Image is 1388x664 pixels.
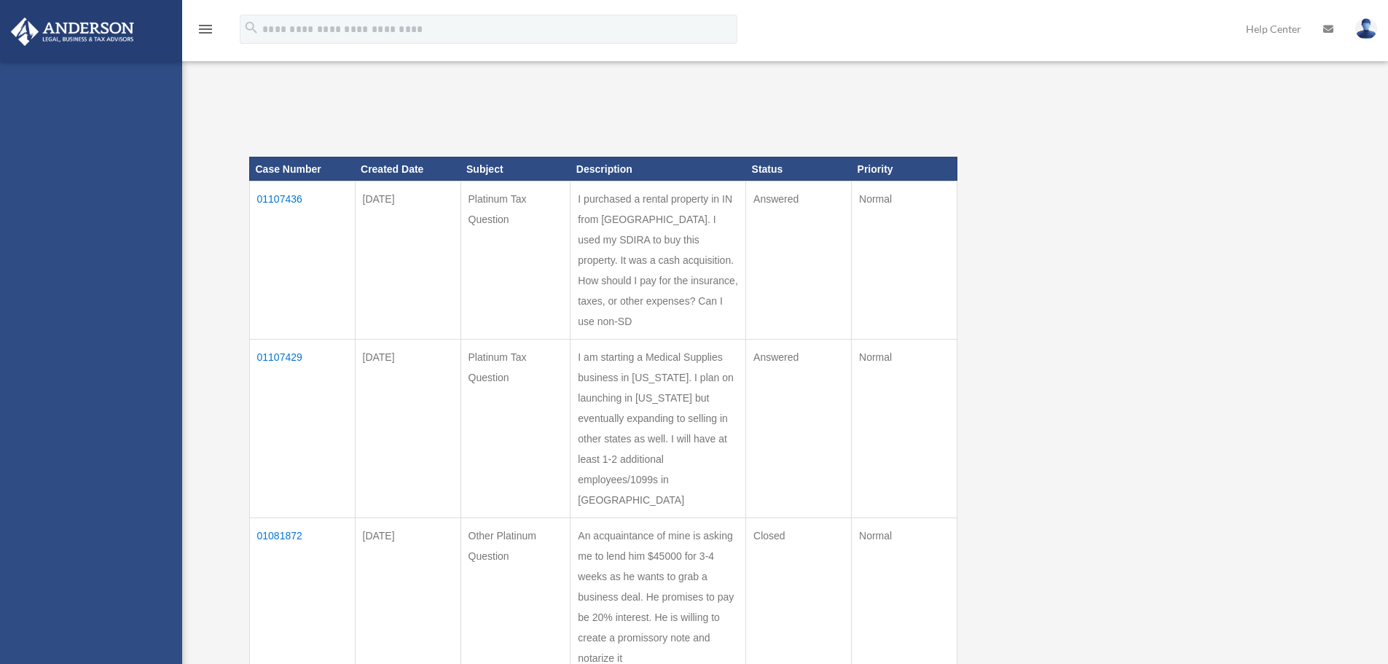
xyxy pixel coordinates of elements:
td: I am starting a Medical Supplies business in [US_STATE]. I plan on launching in [US_STATE] but ev... [571,340,746,518]
th: Status [746,157,852,181]
th: Case Number [249,157,355,181]
i: search [243,20,259,36]
a: menu [197,26,214,38]
td: [DATE] [355,340,460,518]
td: I purchased a rental property in IN from [GEOGRAPHIC_DATA]. I used my SDIRA to buy this property.... [571,181,746,340]
i: menu [197,20,214,38]
th: Priority [852,157,957,181]
td: 01107436 [249,181,355,340]
td: Answered [746,340,852,518]
th: Created Date [355,157,460,181]
th: Subject [460,157,571,181]
img: Anderson Advisors Platinum Portal [7,17,138,46]
th: Description [571,157,746,181]
td: Answered [746,181,852,340]
td: Platinum Tax Question [460,340,571,518]
td: Normal [852,181,957,340]
img: User Pic [1355,18,1377,39]
td: [DATE] [355,181,460,340]
td: 01107429 [249,340,355,518]
td: Platinum Tax Question [460,181,571,340]
td: Normal [852,340,957,518]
